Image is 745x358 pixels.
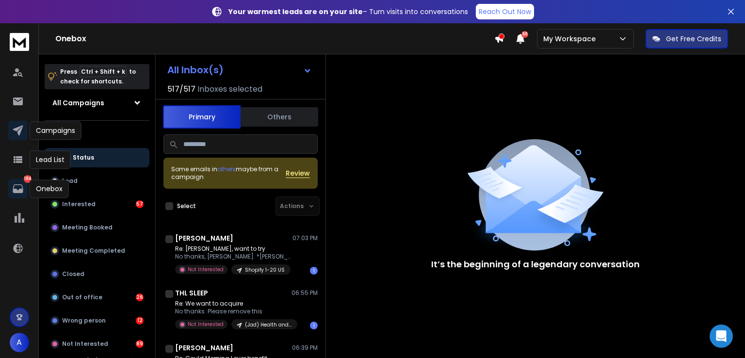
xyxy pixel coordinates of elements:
h1: Onebox [55,33,494,45]
p: Press to check for shortcuts. [60,67,136,86]
button: All Campaigns [45,93,149,113]
p: 06:39 PM [292,344,318,352]
p: Meeting Booked [62,224,113,231]
p: Re: [PERSON_NAME], want to try [175,245,292,253]
p: Not Interested [188,321,224,328]
h1: THL SLEEP [175,288,208,298]
h1: All Campaigns [52,98,104,108]
p: Reach Out Now [479,7,531,16]
p: Not Interested [62,340,108,348]
img: logo [10,33,29,51]
button: Closed [45,264,149,284]
p: Meeting Completed [62,247,125,255]
button: Lead [45,171,149,191]
p: No thanks. Please remove this [175,308,292,315]
p: Shopify 1-20 US [245,266,285,274]
button: Review [286,168,310,178]
p: 07:03 PM [292,234,318,242]
label: Select [177,202,196,210]
span: 50 [521,31,528,38]
strong: Your warmest leads are on your site [228,7,363,16]
button: Not Interested89 [45,334,149,354]
p: Closed [62,270,84,278]
button: All Inbox(s) [160,60,320,80]
div: 1 [310,322,318,329]
button: Meeting Completed [45,241,149,260]
div: Campaigns [30,121,81,140]
div: Open Intercom Messenger [710,325,733,348]
div: 26 [136,293,144,301]
button: A [10,333,29,352]
p: Re: We want to acquire [175,300,292,308]
button: Primary [163,105,241,129]
button: Get Free Credits [646,29,728,49]
p: Wrong person [62,317,106,325]
button: Others [241,106,318,128]
span: others [217,165,236,173]
div: Lead List [30,150,71,169]
h1: [PERSON_NAME] [175,233,233,243]
button: Interested57 [45,195,149,214]
div: 12 [136,317,144,325]
p: It’s the beginning of a legendary conversation [431,258,640,271]
p: Lead [62,177,78,185]
button: All Status [45,148,149,167]
p: All Status [63,154,94,162]
div: 1 [310,267,318,275]
p: Interested [62,200,96,208]
p: My Workspace [543,34,599,44]
h3: Inboxes selected [197,83,262,95]
a: Reach Out Now [476,4,534,19]
div: 89 [136,340,144,348]
p: 06:55 PM [292,289,318,297]
p: – Turn visits into conversations [228,7,468,16]
span: Ctrl + Shift + k [80,66,127,77]
p: No thanks, [PERSON_NAME]. *[PERSON_NAME]* [175,253,292,260]
p: (Jad) Health and wellness brands Europe - 50k - 1m/month (Storeleads) p1 [245,321,292,328]
span: 517 / 517 [167,83,195,95]
div: 57 [136,200,144,208]
h1: [PERSON_NAME] [175,343,233,353]
p: 184 [24,175,32,183]
p: Not Interested [188,266,224,273]
div: Onebox [30,179,69,198]
h3: Filters [45,129,149,142]
div: Some emails in maybe from a campaign [171,165,286,181]
button: Meeting Booked [45,218,149,237]
h1: All Inbox(s) [167,65,224,75]
button: Out of office26 [45,288,149,307]
a: 184 [8,179,28,198]
p: Get Free Credits [666,34,721,44]
button: Wrong person12 [45,311,149,330]
p: Out of office [62,293,102,301]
